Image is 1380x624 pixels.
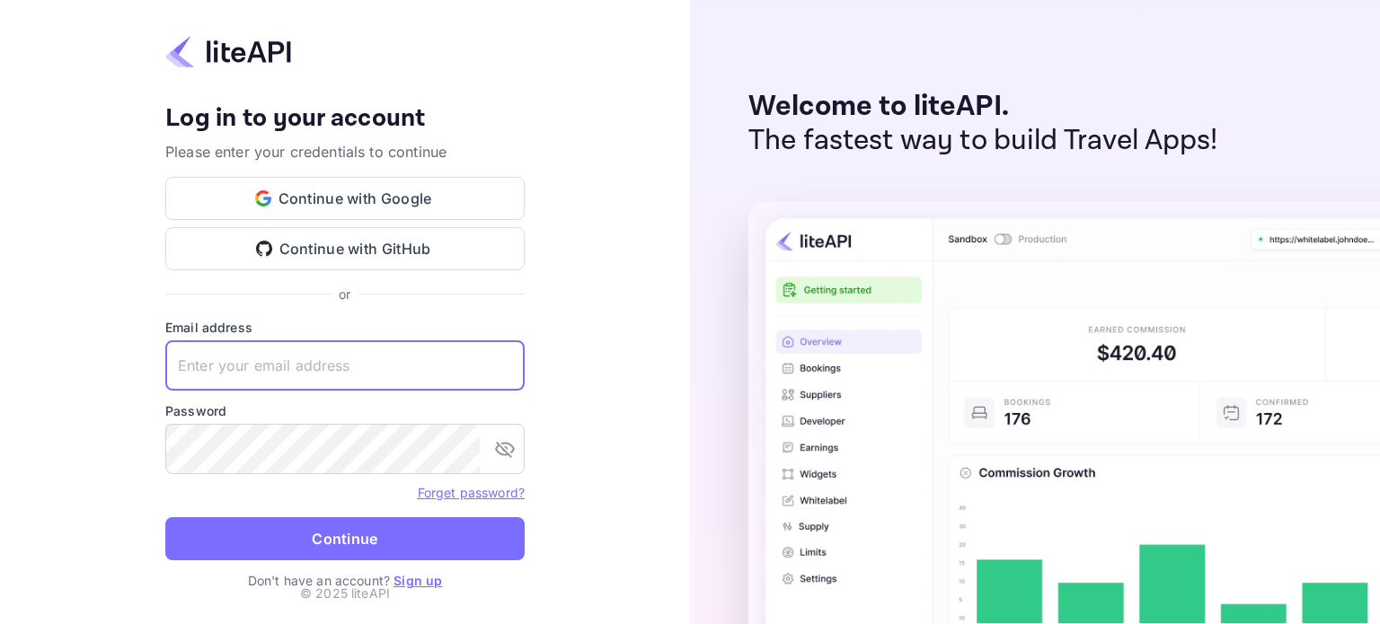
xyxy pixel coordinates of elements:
[165,177,525,220] button: Continue with Google
[165,227,525,270] button: Continue with GitHub
[165,517,525,560] button: Continue
[165,401,525,420] label: Password
[165,340,525,391] input: Enter your email address
[748,124,1218,158] p: The fastest way to build Travel Apps!
[300,584,390,602] p: © 2025 liteAPI
[165,141,525,163] p: Please enter your credentials to continue
[165,571,525,590] p: Don't have an account?
[487,431,523,467] button: toggle password visibility
[394,573,442,588] a: Sign up
[165,34,291,69] img: liteapi
[339,285,350,303] p: or
[418,483,525,501] a: Forget password?
[165,103,525,135] h4: Log in to your account
[165,318,525,337] label: Email address
[418,485,525,500] a: Forget password?
[748,90,1218,124] p: Welcome to liteAPI.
